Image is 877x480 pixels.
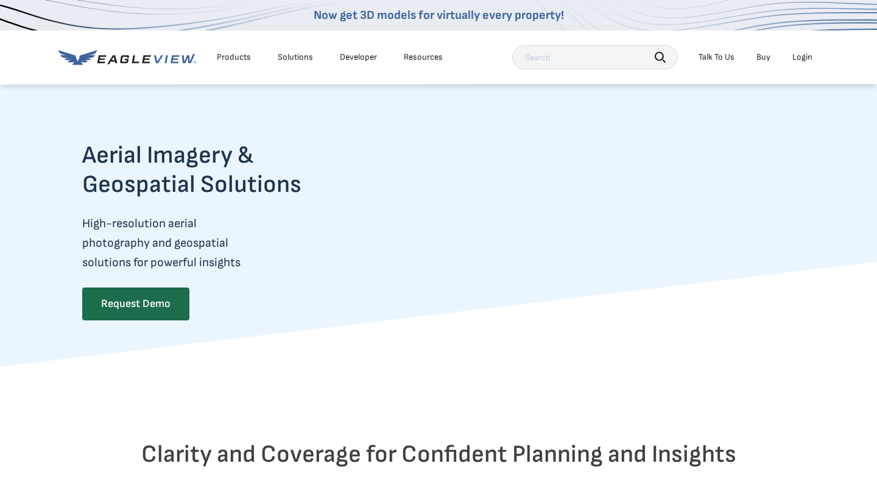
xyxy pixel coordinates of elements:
[792,52,812,63] div: Login
[699,52,734,63] div: Talk To Us
[756,52,770,63] a: Buy
[82,440,795,469] h2: Clarity and Coverage for Confident Planning and Insights
[340,52,377,63] a: Developer
[82,214,349,272] p: High-resolution aerial photography and geospatial solutions for powerful insights
[82,141,349,199] h2: Aerial Imagery & Geospatial Solutions
[314,8,564,23] a: Now get 3D models for virtually every property!
[82,288,189,320] a: Request Demo
[404,52,443,63] div: Resources
[278,52,313,63] div: Solutions
[512,45,678,69] input: Search
[217,52,251,63] div: Products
